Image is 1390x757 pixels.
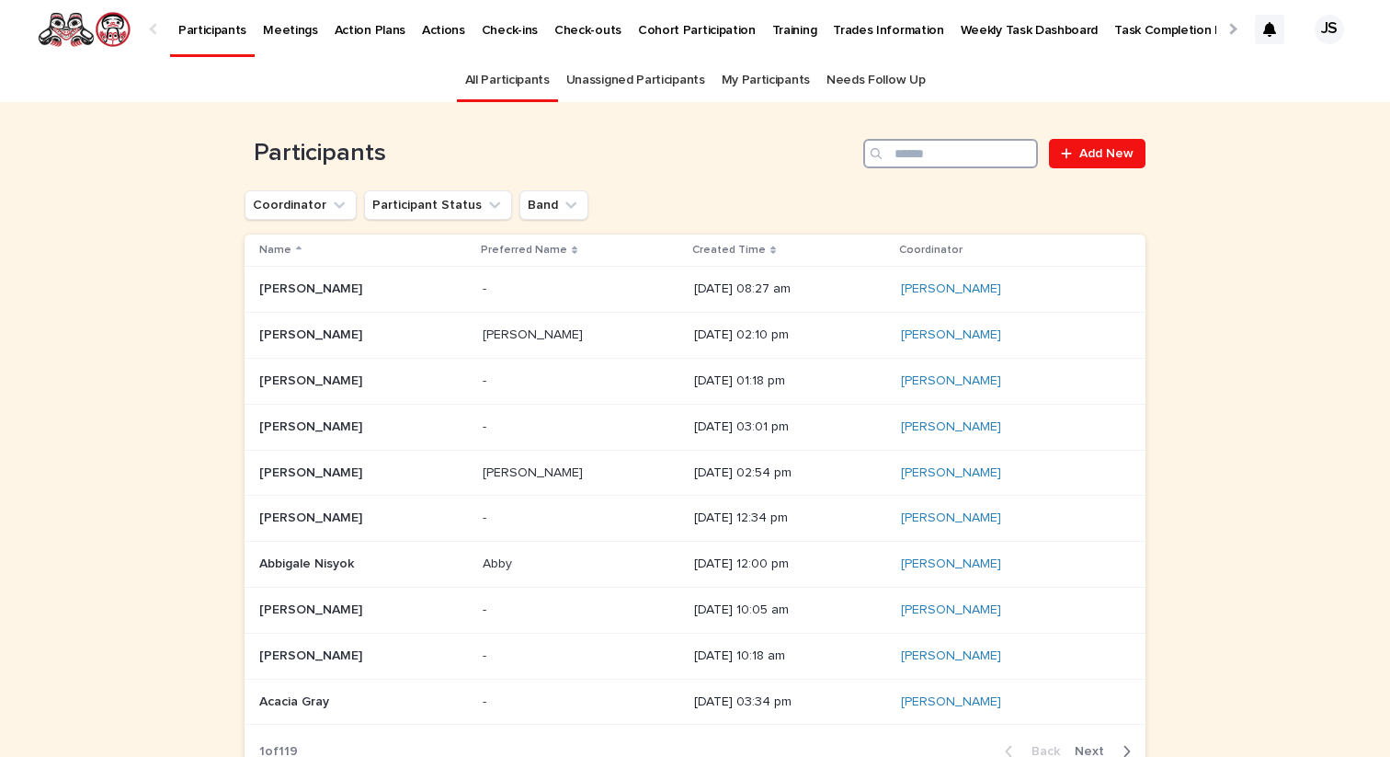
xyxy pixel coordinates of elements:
[483,645,490,664] p: -
[245,679,1145,725] tr: Acacia GrayAcacia Gray -- [DATE] 03:34 pm[PERSON_NAME]
[245,358,1145,404] tr: [PERSON_NAME][PERSON_NAME] -- [DATE] 01:18 pm[PERSON_NAME]
[694,419,886,435] p: [DATE] 03:01 pm
[245,313,1145,359] tr: [PERSON_NAME][PERSON_NAME] [PERSON_NAME][PERSON_NAME] [DATE] 02:10 pm[PERSON_NAME]
[483,553,516,572] p: Abby
[245,587,1145,633] tr: [PERSON_NAME][PERSON_NAME] -- [DATE] 10:05 am[PERSON_NAME]
[901,602,1001,618] a: [PERSON_NAME]
[694,510,886,526] p: [DATE] 12:34 pm
[259,507,366,526] p: [PERSON_NAME]
[259,691,333,710] p: Acacia Gray
[245,542,1145,588] tr: Abbigale NisyokAbbigale Nisyok AbbyAbby [DATE] 12:00 pm[PERSON_NAME]
[826,59,925,102] a: Needs Follow Up
[259,599,366,618] p: [PERSON_NAME]
[483,324,587,343] p: [PERSON_NAME]
[694,281,886,297] p: [DATE] 08:27 am
[901,373,1001,389] a: [PERSON_NAME]
[259,370,366,389] p: [PERSON_NAME]
[245,267,1145,313] tr: [PERSON_NAME][PERSON_NAME] -- [DATE] 08:27 am[PERSON_NAME]
[245,450,1145,496] tr: [PERSON_NAME][PERSON_NAME] [PERSON_NAME][PERSON_NAME] [DATE] 02:54 pm[PERSON_NAME]
[259,553,358,572] p: Abbigale Nisyok
[259,240,291,260] p: Name
[245,496,1145,542] tr: [PERSON_NAME][PERSON_NAME] -- [DATE] 12:34 pm[PERSON_NAME]
[694,556,886,572] p: [DATE] 12:00 pm
[901,465,1001,481] a: [PERSON_NAME]
[245,633,1145,679] tr: [PERSON_NAME][PERSON_NAME] -- [DATE] 10:18 am[PERSON_NAME]
[483,416,490,435] p: -
[901,510,1001,526] a: [PERSON_NAME]
[901,694,1001,710] a: [PERSON_NAME]
[1079,147,1134,160] span: Add New
[519,190,588,220] button: Band
[483,599,490,618] p: -
[722,59,810,102] a: My Participants
[483,278,490,297] p: -
[465,59,550,102] a: All Participants
[566,59,705,102] a: Unassigned Participants
[694,327,886,343] p: [DATE] 02:10 pm
[901,419,1001,435] a: [PERSON_NAME]
[901,648,1001,664] a: [PERSON_NAME]
[483,691,490,710] p: -
[483,370,490,389] p: -
[694,602,886,618] p: [DATE] 10:05 am
[692,240,766,260] p: Created Time
[694,694,886,710] p: [DATE] 03:34 pm
[259,416,366,435] p: [PERSON_NAME]
[37,11,131,48] img: rNyI97lYS1uoOg9yXW8k
[483,462,587,481] p: [PERSON_NAME]
[259,278,366,297] p: [PERSON_NAME]
[863,139,1038,168] input: Search
[694,373,886,389] p: [DATE] 01:18 pm
[245,404,1145,450] tr: [PERSON_NAME][PERSON_NAME] -- [DATE] 03:01 pm[PERSON_NAME]
[245,139,856,168] h1: Participants
[483,507,490,526] p: -
[259,324,366,343] p: [PERSON_NAME]
[481,240,567,260] p: Preferred Name
[259,645,366,664] p: [PERSON_NAME]
[364,190,512,220] button: Participant Status
[245,190,357,220] button: Coordinator
[901,327,1001,343] a: [PERSON_NAME]
[899,240,963,260] p: Coordinator
[694,648,886,664] p: [DATE] 10:18 am
[901,556,1001,572] a: [PERSON_NAME]
[901,281,1001,297] a: [PERSON_NAME]
[694,465,886,481] p: [DATE] 02:54 pm
[1049,139,1145,168] a: Add New
[1315,15,1344,44] div: JS
[259,462,366,481] p: [PERSON_NAME]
